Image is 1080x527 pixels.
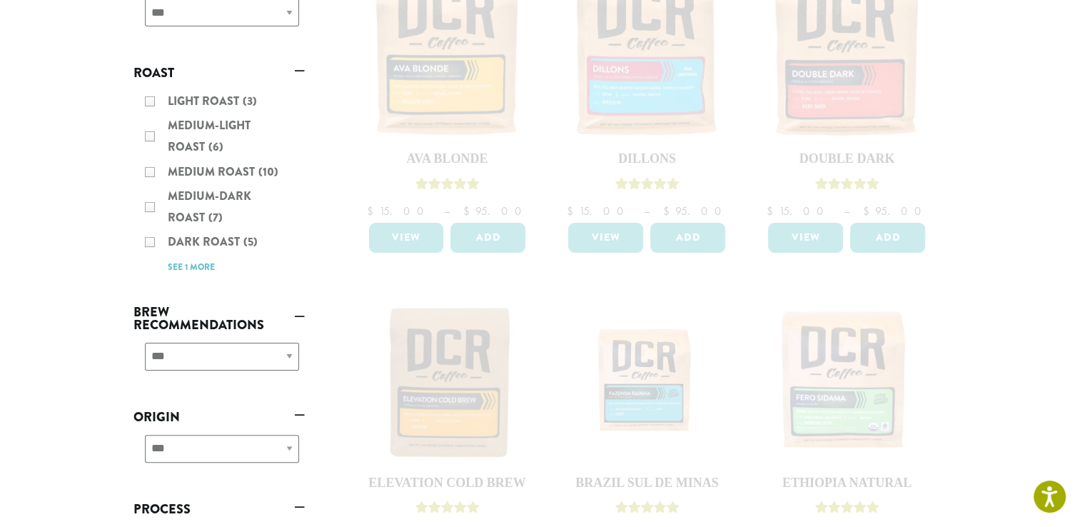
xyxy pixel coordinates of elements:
a: Process [133,497,305,521]
a: Roast [133,61,305,85]
div: Roast [133,85,305,283]
a: Brew Recommendations [133,300,305,337]
div: Origin [133,429,305,480]
div: Brew Recommendations [133,337,305,388]
a: Origin [133,405,305,429]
